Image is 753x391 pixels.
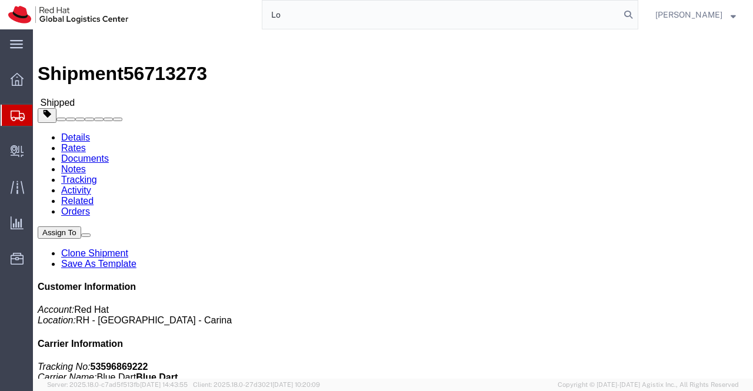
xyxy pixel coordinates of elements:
iframe: FS Legacy Container [33,29,753,379]
span: Copyright © [DATE]-[DATE] Agistix Inc., All Rights Reserved [558,380,739,390]
span: Server: 2025.18.0-c7ad5f513fb [47,381,188,388]
img: logo [8,6,128,24]
input: Search for shipment number, reference number [262,1,620,29]
span: [DATE] 10:20:09 [272,381,320,388]
span: [DATE] 14:43:55 [140,381,188,388]
span: Sumitra Hansdah [655,8,722,21]
span: Client: 2025.18.0-27d3021 [193,381,320,388]
button: [PERSON_NAME] [655,8,737,22]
